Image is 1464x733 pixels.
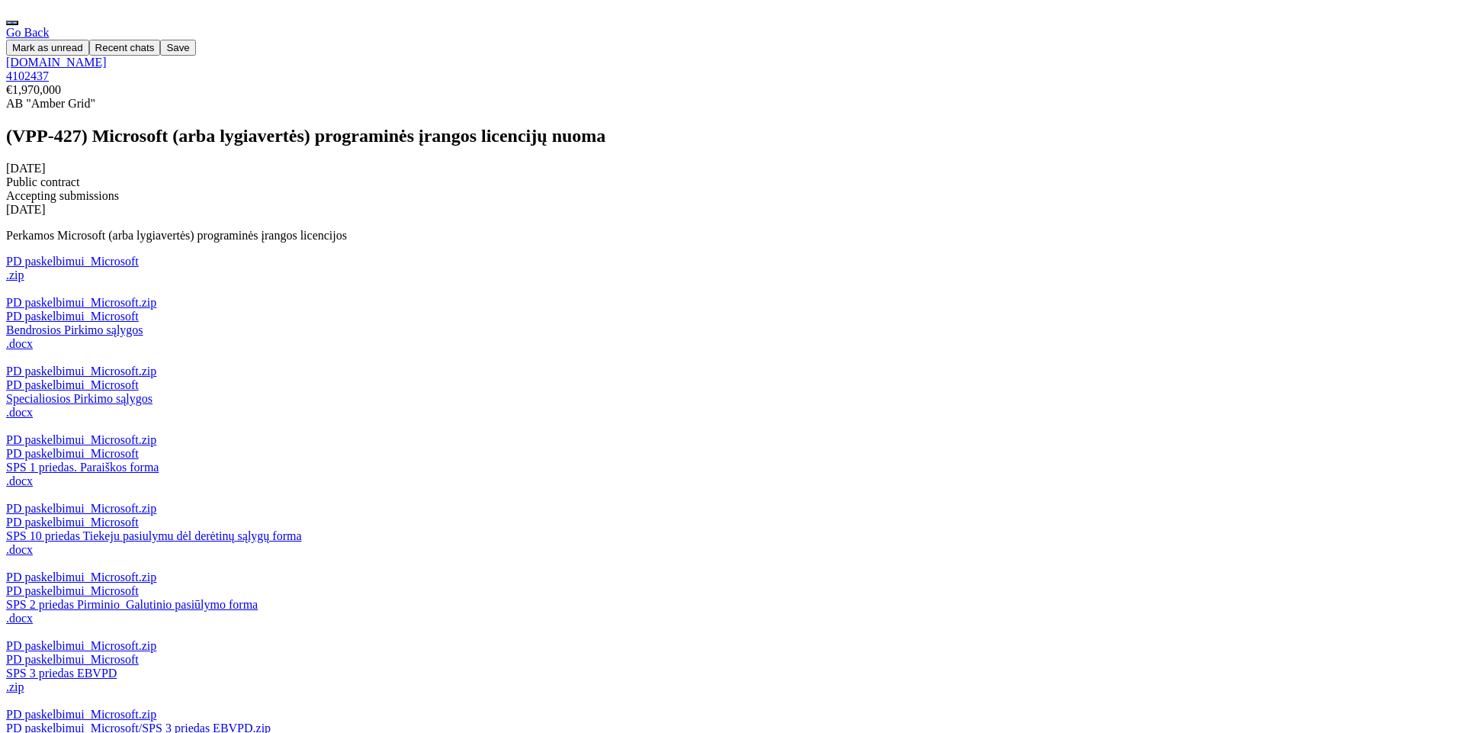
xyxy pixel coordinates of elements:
[6,598,1458,612] div: SPS 2 priedas Pirminio_Galutinio pasiūlymo forma
[6,83,1458,97] div: €1,970,000
[6,543,1458,557] div: .docx
[6,667,1458,680] div: SPS 3 priedas EBVPD
[6,175,79,188] span: Public contract
[6,56,1458,69] div: [DOMAIN_NAME]
[12,42,83,53] span: Mark as unread
[6,162,1458,175] div: [DATE]
[6,268,1458,282] div: .zip
[6,69,1458,83] div: 4102437
[6,653,1458,667] div: PD paskelbimui_Microsoft
[6,516,1458,529] div: PD paskelbimui_Microsoft
[166,42,189,53] span: Save
[6,203,1458,217] div: [DATE]
[6,461,1458,474] div: SPS 1 priedas. Paraiškos forma
[6,310,1458,323] div: PD paskelbimui_Microsoft
[6,502,1458,557] a: PD paskelbimui_Microsoft.zipPD paskelbimui_MicrosoftSPS 10 priedas Tiekeju pasiulymu dėl derėtinų...
[6,708,1458,722] div: PD paskelbimui_Microsoft.zip
[6,56,1458,83] a: [DOMAIN_NAME]4102437
[6,26,1458,40] a: Go Back
[6,296,1458,351] a: PD paskelbimui_Microsoft.zipPD paskelbimui_MicrosoftBendrosios Pirkimo sąlygos.docx
[6,639,1458,694] a: PD paskelbimui_Microsoft.zipPD paskelbimui_MicrosoftSPS 3 priedas EBVPD.zip
[6,680,1458,694] div: .zip
[6,26,49,39] span: Go Back
[6,296,1458,310] div: PD paskelbimui_Microsoft.zip
[6,392,1458,406] div: Specialiosios Pirkimo sąlygos
[6,433,1458,447] div: PD paskelbimui_Microsoft.zip
[6,255,1458,268] div: PD paskelbimui_Microsoft
[6,378,1458,392] div: PD paskelbimui_Microsoft
[6,229,1458,243] p: Perkamos Microsoft (arba lygiavertės) programinės įrangos licencijos
[6,323,1458,337] div: Bendrosios Pirkimo sąlygos
[6,447,1458,461] div: PD paskelbimui_Microsoft
[160,40,195,56] button: Save
[6,255,1458,282] a: PD paskelbimui_Microsoft.zip
[6,502,1458,516] div: PD paskelbimui_Microsoft.zip
[6,406,1458,420] div: .docx
[6,474,1458,488] div: .docx
[6,584,1458,598] div: PD paskelbimui_Microsoft
[6,337,1458,351] div: .docx
[6,612,1458,625] div: .docx
[6,40,89,56] button: Mark as unread
[6,433,1458,488] a: PD paskelbimui_Microsoft.zipPD paskelbimui_MicrosoftSPS 1 priedas. Paraiškos forma.docx
[6,97,1458,111] div: AB "Amber Grid"
[6,529,1458,543] div: SPS 10 priedas Tiekeju pasiulymu dėl derėtinų sąlygų forma
[95,42,155,53] span: Recent chats
[6,365,1458,420] a: PD paskelbimui_Microsoft.zipPD paskelbimui_MicrosoftSpecialiosios Pirkimo sąlygos.docx
[89,40,161,56] button: Recent chats
[6,571,1458,625] a: PD paskelbimui_Microsoft.zipPD paskelbimui_MicrosoftSPS 2 priedas Pirminio_Galutinio pasiūlymo fo...
[6,365,1458,378] div: PD paskelbimui_Microsoft.zip
[6,189,119,202] span: Accepting submissions
[6,126,1458,146] h2: (VPP-427) Microsoft (arba lygiavertės) programinės įrangos licencijų nuoma
[6,571,1458,584] div: PD paskelbimui_Microsoft.zip
[6,639,1458,653] div: PD paskelbimui_Microsoft.zip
